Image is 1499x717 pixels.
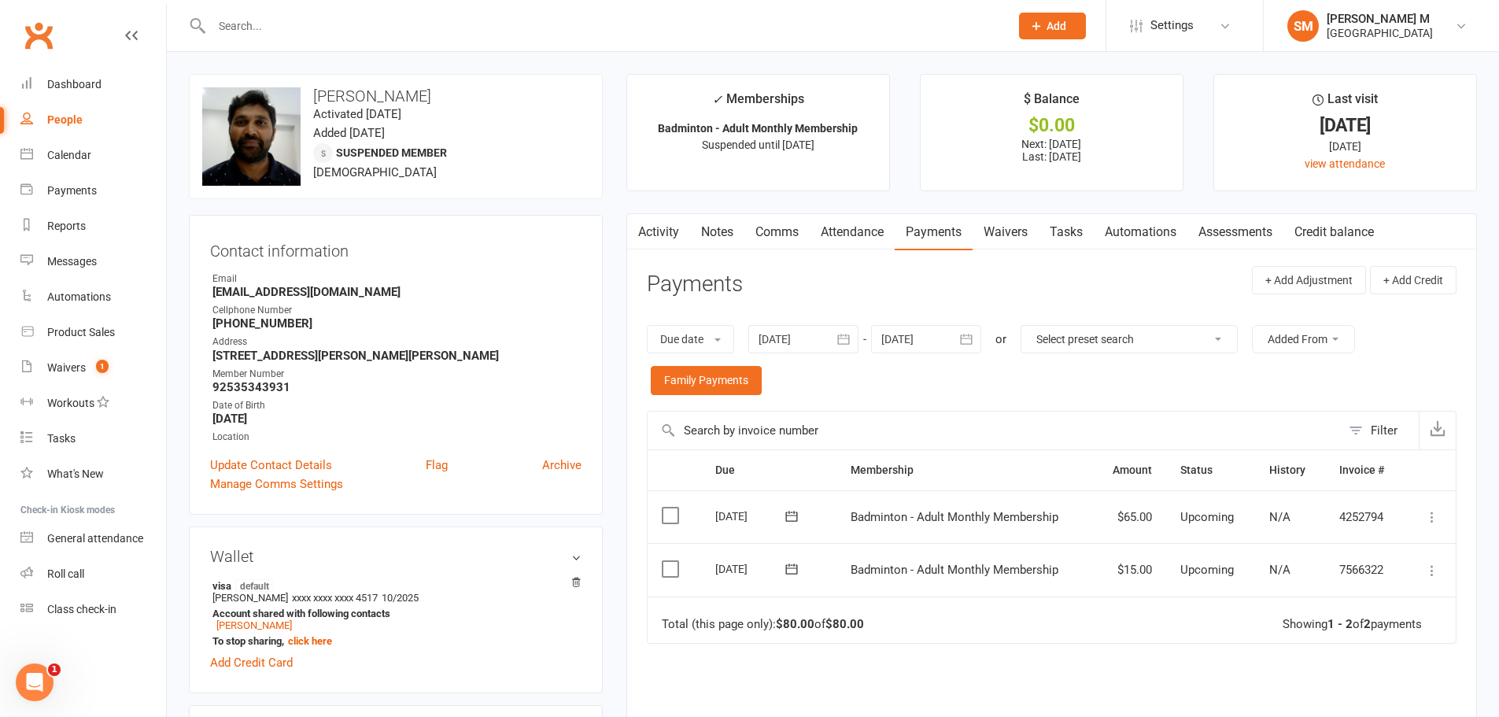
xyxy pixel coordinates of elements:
div: SM [1287,10,1319,42]
a: Class kiosk mode [20,592,166,627]
strong: To stop sharing, [212,635,574,647]
div: $0.00 [935,117,1169,134]
strong: Account shared with following contacts [212,608,574,619]
span: 10/2025 [382,592,419,604]
a: Waivers [973,214,1039,250]
div: [GEOGRAPHIC_DATA] [1327,26,1433,40]
a: Automations [1094,214,1187,250]
div: Calendar [47,149,91,161]
a: Credit balance [1283,214,1385,250]
div: Automations [47,290,111,303]
span: [DEMOGRAPHIC_DATA] [313,165,437,179]
div: Total (this page only): of [662,618,864,631]
strong: 2 [1364,617,1371,631]
div: People [47,113,83,126]
a: Dashboard [20,67,166,102]
span: Add [1047,20,1066,32]
a: Waivers 1 [20,350,166,386]
a: Notes [690,214,744,250]
strong: 1 - 2 [1327,617,1353,631]
th: History [1255,450,1325,490]
div: Class check-in [47,603,116,615]
div: Member Number [212,367,582,382]
strong: $80.00 [825,617,864,631]
a: What's New [20,456,166,492]
div: [PERSON_NAME] M [1327,12,1433,26]
span: 1 [96,360,109,373]
a: Automations [20,279,166,315]
a: Messages [20,244,166,279]
div: [DATE] [1228,117,1462,134]
li: [PERSON_NAME] [210,577,582,649]
button: Add [1019,13,1086,39]
div: Waivers [47,361,86,374]
span: 1 [48,663,61,676]
div: [DATE] [1228,138,1462,155]
span: default [235,579,274,592]
h3: [PERSON_NAME] [202,87,589,105]
a: Assessments [1187,214,1283,250]
a: Product Sales [20,315,166,350]
h3: Wallet [210,548,582,565]
a: view attendance [1305,157,1385,170]
button: Due date [647,325,734,353]
strong: 92535343931 [212,380,582,394]
td: 4252794 [1325,490,1405,544]
div: Email [212,272,582,286]
div: Payments [47,184,97,197]
a: click here [288,635,332,647]
a: Payments [895,214,973,250]
input: Search... [207,15,999,37]
strong: [DATE] [212,412,582,426]
span: Suspended until [DATE] [702,139,814,151]
a: Calendar [20,138,166,173]
div: Location [212,430,582,445]
a: Flag [426,456,448,475]
span: Settings [1150,8,1194,43]
th: Due [701,450,836,490]
button: Filter [1341,412,1419,449]
div: Last visit [1313,89,1378,117]
time: Activated [DATE] [313,107,401,121]
div: Date of Birth [212,398,582,413]
div: Memberships [712,89,804,118]
h3: Contact information [210,236,582,260]
div: What's New [47,468,104,480]
strong: [PHONE_NUMBER] [212,316,582,331]
input: Search by invoice number [648,412,1341,449]
span: Upcoming [1180,510,1234,524]
a: General attendance kiosk mode [20,521,166,556]
div: General attendance [47,532,143,545]
button: + Add Credit [1370,266,1457,294]
span: Badminton - Adult Monthly Membership [851,510,1058,524]
div: or [995,330,1006,349]
a: Tasks [1039,214,1094,250]
strong: [EMAIL_ADDRESS][DOMAIN_NAME] [212,285,582,299]
a: People [20,102,166,138]
p: Next: [DATE] Last: [DATE] [935,138,1169,163]
a: Payments [20,173,166,209]
a: Attendance [810,214,895,250]
td: $15.00 [1092,543,1165,597]
strong: $80.00 [776,617,814,631]
div: [DATE] [715,556,788,581]
a: Activity [627,214,690,250]
a: Add Credit Card [210,653,293,672]
i: ✓ [712,92,722,107]
strong: visa [212,579,574,592]
th: Status [1166,450,1255,490]
th: Membership [836,450,1093,490]
div: Workouts [47,397,94,409]
div: Roll call [47,567,84,580]
div: Messages [47,255,97,268]
time: Added [DATE] [313,126,385,140]
div: Reports [47,220,86,232]
div: [DATE] [715,504,788,528]
a: Manage Comms Settings [210,475,343,493]
strong: [STREET_ADDRESS][PERSON_NAME][PERSON_NAME] [212,349,582,363]
span: N/A [1269,510,1290,524]
td: 7566322 [1325,543,1405,597]
span: Badminton - Adult Monthly Membership [851,563,1058,577]
div: $ Balance [1024,89,1080,117]
td: $65.00 [1092,490,1165,544]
